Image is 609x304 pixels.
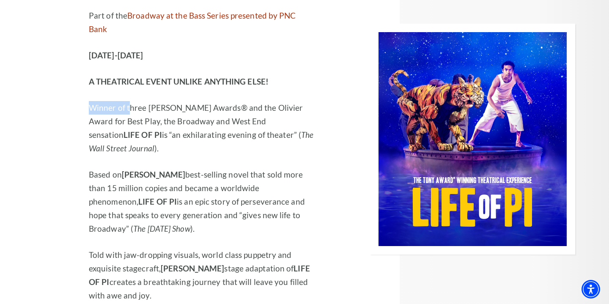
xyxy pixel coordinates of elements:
[123,130,162,140] strong: LIFE OF PI
[89,168,315,236] p: Based on best-selling novel that sold more than 15 million copies and became a worldwide phenomen...
[89,11,296,34] a: Broadway at the Bass Series presented by PNC Bank
[122,170,185,179] strong: [PERSON_NAME]
[370,24,575,255] img: Performing Arts Fort Worth Presents
[89,50,143,60] strong: [DATE]-[DATE]
[582,280,600,299] div: Accessibility Menu
[89,9,315,36] p: Part of the
[89,101,315,155] p: Winner of three [PERSON_NAME] Awards® and the Olivier Award for Best Play, the Broadway and West ...
[89,248,315,302] p: Told with jaw-dropping visuals, world class puppetry and exquisite stagecraft, stage adaptation o...
[161,263,224,273] strong: [PERSON_NAME]
[138,197,177,206] strong: LIFE OF PI
[133,224,190,233] em: The [DATE] Show
[89,77,269,86] strong: A THEATRICAL EVENT UNLIKE ANYTHING ELSE!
